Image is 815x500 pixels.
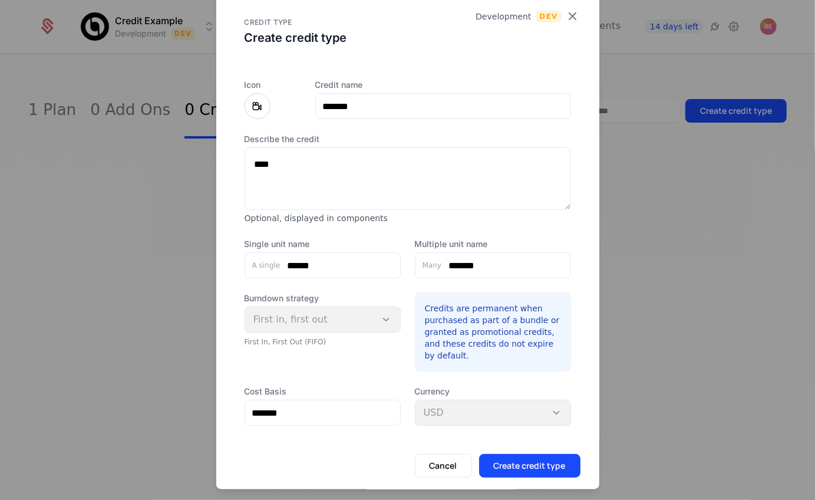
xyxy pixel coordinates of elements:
[425,302,561,361] p: Credits are permanent when purchased as part of a bundle or granted as promotional credits, and t...
[315,79,571,91] label: Credit name
[245,29,571,46] div: Create credit type
[245,133,571,145] label: Describe the credit
[476,11,531,22] span: Development
[245,292,401,304] span: Burndown strategy
[245,238,401,250] label: Single unit name
[245,337,401,347] div: First In, First Out (FIFO)
[245,261,281,270] label: A single
[415,238,571,250] label: Multiple unit name
[245,79,301,91] label: Icon
[245,18,571,27] div: CREDIT TYPE
[479,454,580,478] button: Create credit type
[245,212,571,224] p: Optional, displayed in components
[415,261,441,270] label: Many
[536,11,561,22] span: Dev
[415,386,571,397] span: Currency
[415,454,472,478] button: Cancel
[245,386,401,397] label: Cost Basis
